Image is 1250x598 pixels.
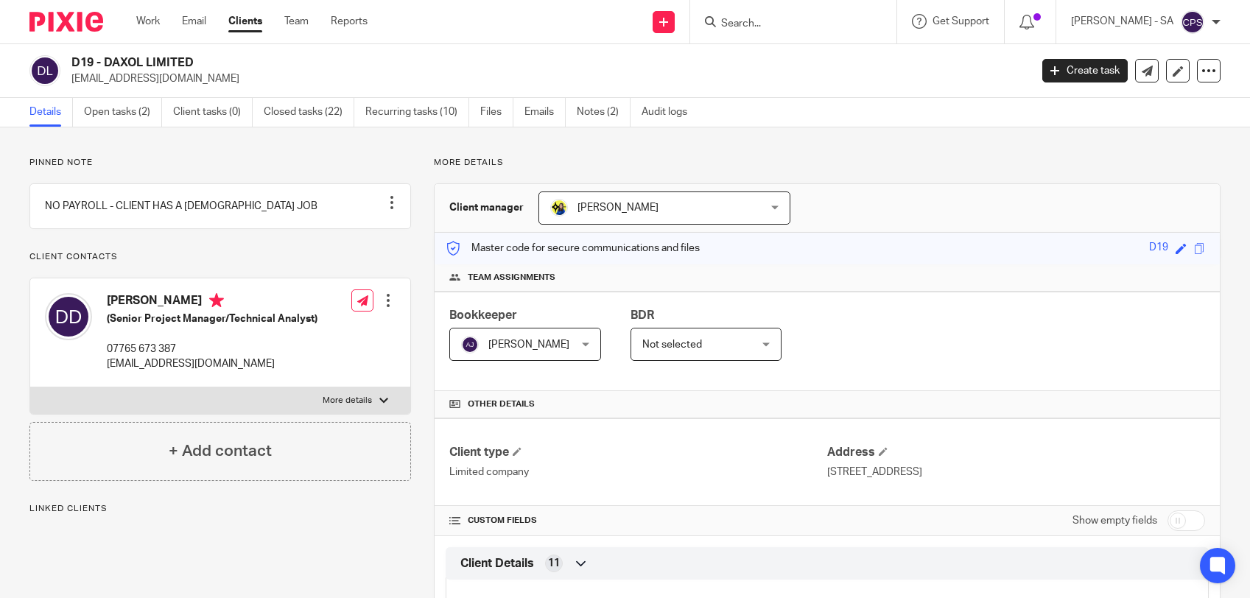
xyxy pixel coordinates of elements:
h4: [PERSON_NAME] [107,293,317,312]
img: Pixie [29,12,103,32]
p: More details [434,157,1221,169]
a: Emails [524,98,566,127]
img: svg%3E [29,55,60,86]
p: Master code for secure communications and files [446,241,700,256]
h3: Client manager [449,200,524,215]
a: Reports [331,14,368,29]
p: Client contacts [29,251,411,263]
a: Create task [1042,59,1128,82]
a: Recurring tasks (10) [365,98,469,127]
a: Clients [228,14,262,29]
span: Not selected [642,340,702,350]
input: Search [720,18,852,31]
p: Limited company [449,465,827,479]
p: [STREET_ADDRESS] [827,465,1205,479]
h4: + Add contact [169,440,272,462]
p: [PERSON_NAME] - SA [1071,14,1173,29]
h4: Address [827,445,1205,460]
label: Show empty fields [1072,513,1157,528]
i: Primary [209,293,224,308]
h2: D19 - DAXOL LIMITED [71,55,830,71]
h4: Client type [449,445,827,460]
span: [PERSON_NAME] [488,340,569,350]
p: More details [323,395,372,407]
span: Other details [468,398,535,410]
a: Audit logs [642,98,698,127]
a: Client tasks (0) [173,98,253,127]
h5: (Senior Project Manager/Technical Analyst) [107,312,317,326]
a: Open tasks (2) [84,98,162,127]
img: Bobo-Starbridge%201.jpg [550,199,568,217]
h4: CUSTOM FIELDS [449,515,827,527]
p: Pinned note [29,157,411,169]
span: 11 [548,556,560,571]
span: Team assignments [468,272,555,284]
img: svg%3E [1181,10,1204,34]
span: [PERSON_NAME] [577,203,659,213]
a: Work [136,14,160,29]
a: Files [480,98,513,127]
a: Notes (2) [577,98,631,127]
span: Get Support [933,16,989,27]
span: BDR [631,309,654,321]
img: svg%3E [45,293,92,340]
p: Linked clients [29,503,411,515]
img: svg%3E [461,336,479,353]
div: D19 [1149,240,1168,257]
a: Team [284,14,309,29]
a: Email [182,14,206,29]
p: [EMAIL_ADDRESS][DOMAIN_NAME] [71,71,1020,86]
span: Bookkeeper [449,309,517,321]
a: Details [29,98,73,127]
span: Client Details [460,556,534,571]
a: Closed tasks (22) [264,98,354,127]
p: [EMAIL_ADDRESS][DOMAIN_NAME] [107,356,317,371]
p: 07765 673 387 [107,342,317,356]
